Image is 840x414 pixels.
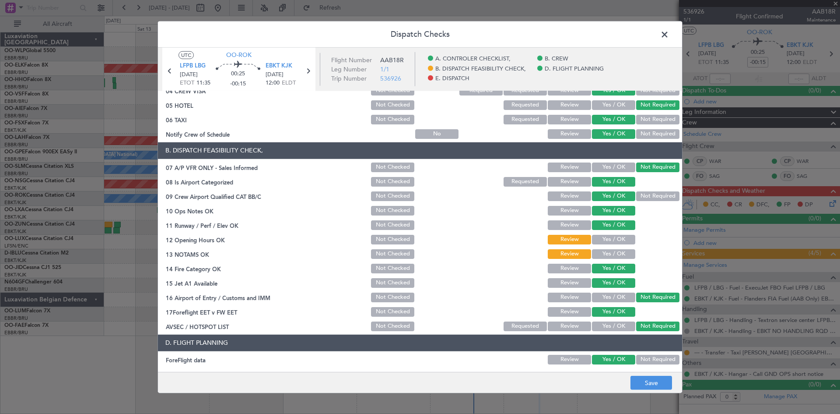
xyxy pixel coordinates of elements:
[158,21,682,47] header: Dispatch Checks
[636,100,679,110] button: Not Required
[636,322,679,331] button: Not Required
[636,163,679,172] button: Not Required
[636,355,679,364] button: Not Required
[636,293,679,302] button: Not Required
[636,191,679,201] button: Not Required
[636,115,679,124] button: Not Required
[636,129,679,139] button: Not Required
